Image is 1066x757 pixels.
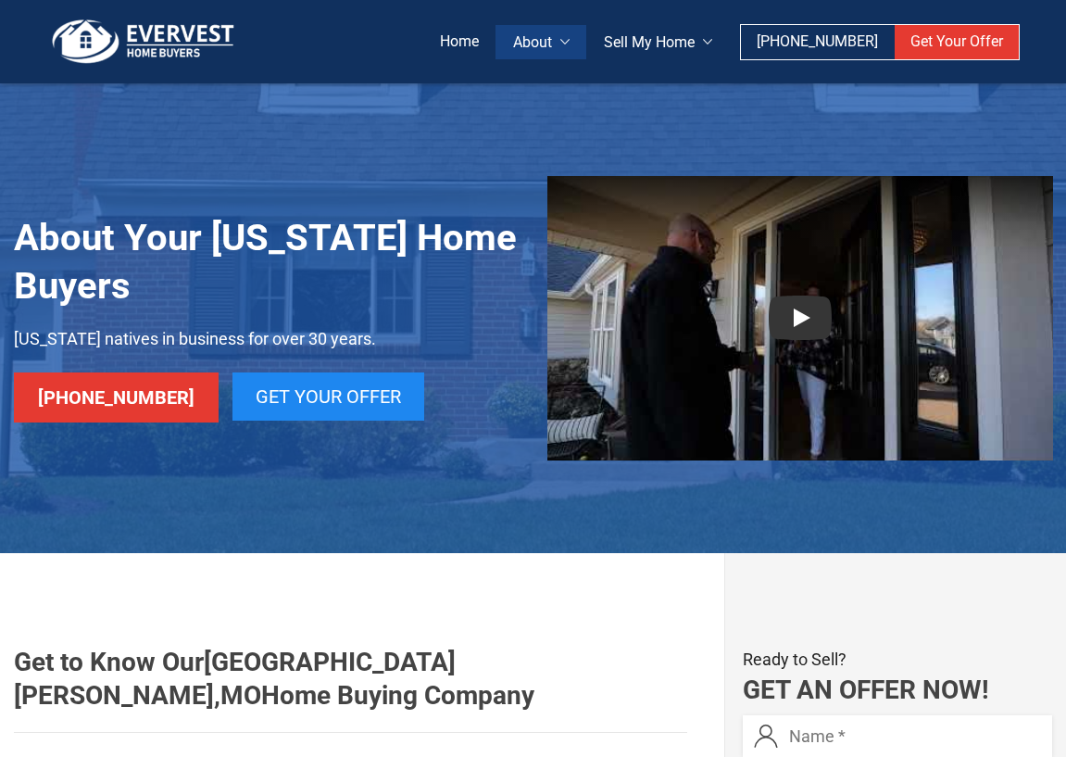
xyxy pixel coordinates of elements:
img: logo.png [46,19,241,65]
input: Name * [743,715,1052,757]
a: About [495,25,586,59]
a: Get Your Offer [232,372,424,421]
p: [US_STATE] natives in business for over 30 years. [14,325,520,354]
span: MO [220,680,261,711]
p: Ready to Sell? [743,646,1052,675]
a: Home [422,25,495,59]
a: Sell My Home [586,25,729,59]
a: [PHONE_NUMBER] [14,372,219,423]
h2: Get to Know Our , Home Buying Company [14,646,687,713]
h2: Get an Offer Now! [743,674,1052,707]
span: [GEOGRAPHIC_DATA][PERSON_NAME] [14,647,456,711]
h1: About Your [US_STATE] Home Buyers [14,214,520,310]
span: [PHONE_NUMBER] [757,32,878,50]
span: [PHONE_NUMBER] [38,386,194,409]
a: Get Your Offer [895,25,1020,59]
a: [PHONE_NUMBER] [741,25,895,59]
